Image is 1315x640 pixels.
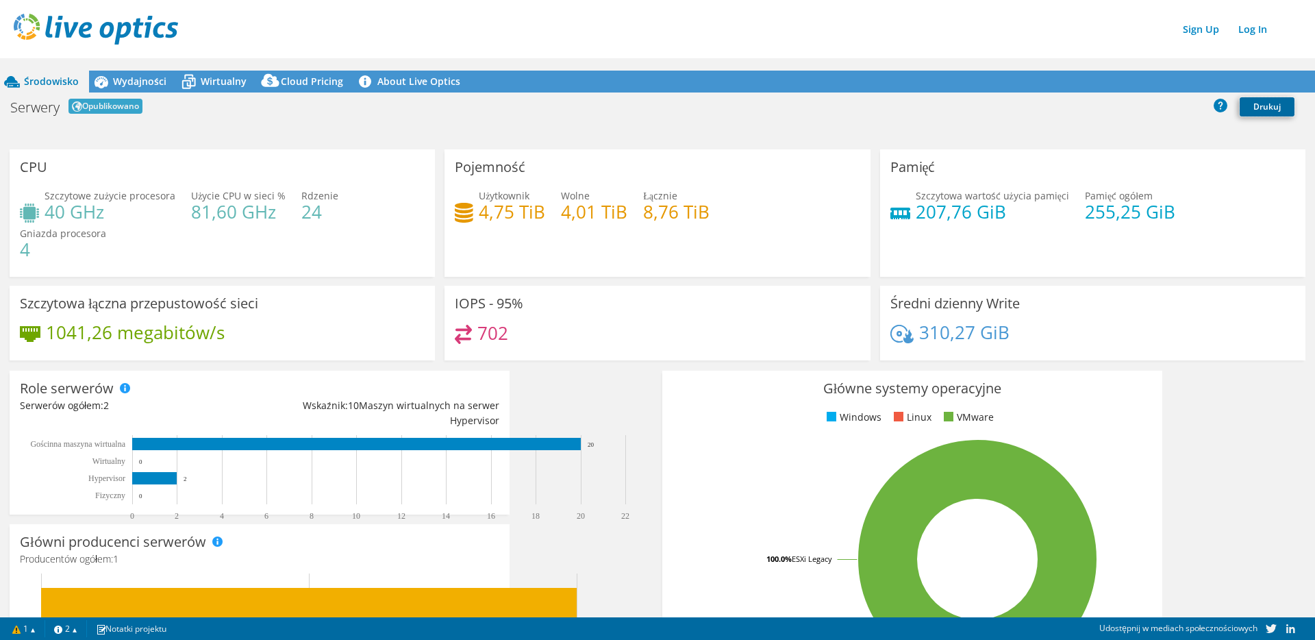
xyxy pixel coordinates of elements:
[919,325,1010,340] h4: 310,27 GiB
[1085,204,1175,219] h4: 255,25 GiB
[139,493,142,500] text: 0
[1099,622,1257,634] span: Udostępnij w mediach społecznościowych
[1085,189,1153,202] span: Pamięć ogółem
[113,75,166,88] span: Wydajności
[220,511,224,521] text: 4
[45,204,175,219] h4: 40 GHz
[673,381,1152,396] h3: Główne systemy operacyjne
[916,204,1069,219] h4: 207,76 GiB
[353,71,471,93] a: About Live Optics
[92,456,125,466] text: Wirtualny
[477,325,508,341] h4: 702
[14,14,178,45] img: live_optics_svg.svg
[916,189,1069,202] span: Szczytowa wartość użycia pamięci
[643,189,677,202] span: Łącznie
[890,160,936,175] h3: Pamięć
[792,554,832,564] tspan: ESXi Legacy
[20,534,206,550] h3: Główni producenci serwerów
[103,399,109,412] span: 2
[3,620,45,637] a: 1
[561,189,590,202] span: Wolne
[479,189,529,202] span: Użytkownik
[139,458,142,465] text: 0
[46,325,225,340] h4: 1041,26 megabitów/s
[397,511,405,521] text: 12
[455,296,523,311] h3: IOPS - 95%
[823,410,881,425] li: Windows
[1176,19,1226,39] a: Sign Up
[890,410,931,425] li: Linux
[264,511,268,521] text: 6
[24,75,79,88] span: Środowisko
[766,554,792,564] tspan: 100.0%
[20,398,260,413] div: Serwerów ogółem:
[442,511,450,521] text: 14
[281,75,343,88] span: Cloud Pricing
[487,511,495,521] text: 16
[301,204,338,219] h4: 24
[20,227,106,240] span: Gniazda procesora
[68,99,142,114] span: Opublikowano
[301,189,338,202] span: Rdzenie
[310,511,314,521] text: 8
[352,511,360,521] text: 10
[455,160,525,175] h3: Pojemność
[95,491,125,500] text: Fizyczny
[643,204,710,219] h4: 8,76 TiB
[10,101,60,114] h1: Serwery
[479,204,545,219] h4: 4,75 TiB
[890,296,1020,311] h3: Średni dzienny Write
[940,410,994,425] li: VMware
[531,511,540,521] text: 18
[130,511,134,521] text: 0
[30,439,125,449] text: Gościnna maszyna wirtualna
[45,189,175,202] span: Szczytowe zużycie procesora
[88,473,125,483] text: Hypervisor
[191,189,286,202] span: Użycie CPU w sieci %
[175,511,179,521] text: 2
[260,398,499,428] div: Wskaźnik: Maszyn wirtualnych na serwer Hypervisor
[113,552,118,565] span: 1
[1240,97,1294,116] a: Drukuj
[348,399,359,412] span: 10
[588,441,594,448] text: 20
[20,552,499,567] h4: Producentów ogółem:
[561,204,627,219] h4: 4,01 TiB
[184,476,187,482] text: 2
[20,296,258,311] h3: Szczytowa łączna przepustowość sieci
[20,381,114,396] h3: Role serwerów
[1231,19,1274,39] a: Log In
[20,242,106,257] h4: 4
[621,511,629,521] text: 22
[201,75,247,88] span: Wirtualny
[86,620,176,637] a: Notatki projektu
[577,511,585,521] text: 20
[20,160,47,175] h3: CPU
[45,620,87,637] a: 2
[191,204,286,219] h4: 81,60 GHz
